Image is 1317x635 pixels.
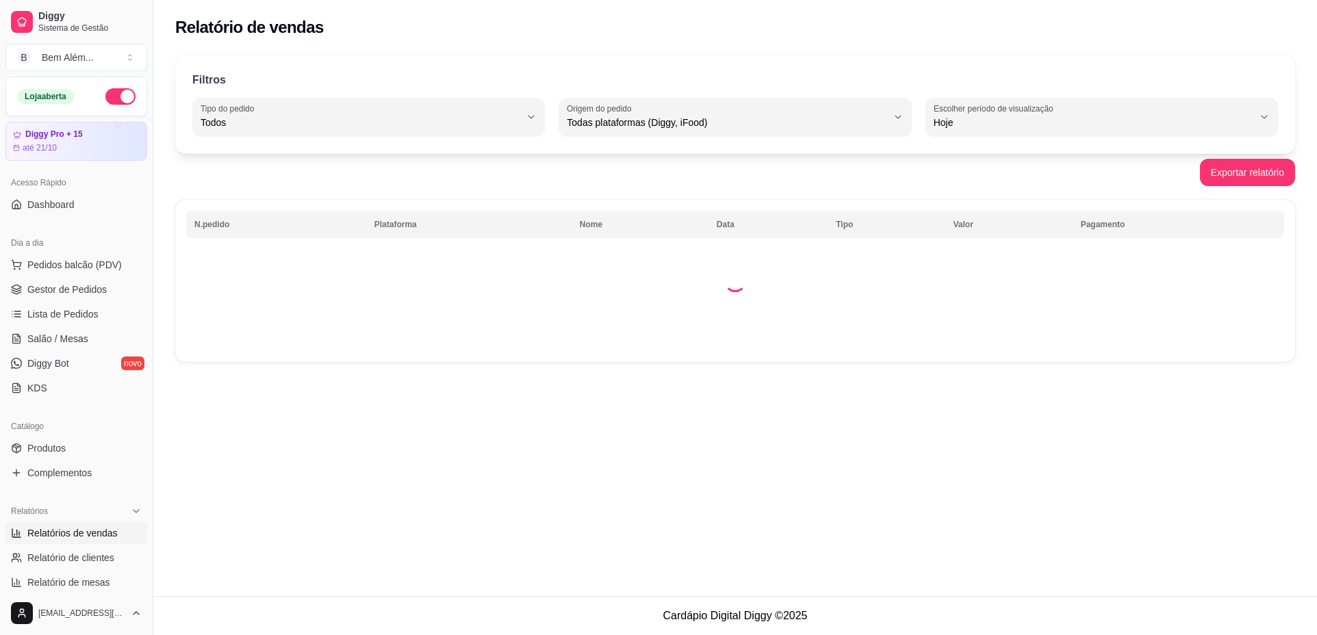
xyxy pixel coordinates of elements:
[27,198,75,211] span: Dashboard
[5,122,147,161] a: Diggy Pro + 15até 21/10
[5,328,147,350] a: Salão / Mesas
[175,16,324,38] h2: Relatório de vendas
[5,437,147,459] a: Produtos
[5,415,147,437] div: Catálogo
[38,10,142,23] span: Diggy
[27,551,114,565] span: Relatório de clientes
[5,232,147,254] div: Dia a dia
[567,103,636,114] label: Origem do pedido
[5,352,147,374] a: Diggy Botnovo
[27,526,118,540] span: Relatórios de vendas
[201,103,259,114] label: Tipo do pedido
[27,466,92,480] span: Complementos
[153,596,1317,635] footer: Cardápio Digital Diggy © 2025
[5,194,147,216] a: Dashboard
[925,98,1278,136] button: Escolher período de visualizaçãoHoje
[23,142,57,153] article: até 21/10
[192,72,226,88] p: Filtros
[27,307,99,321] span: Lista de Pedidos
[567,116,886,129] span: Todas plataformas (Diggy, iFood)
[201,116,520,129] span: Todos
[42,51,93,64] div: Bem Além ...
[27,258,122,272] span: Pedidos balcão (PDV)
[27,332,88,346] span: Salão / Mesas
[27,283,107,296] span: Gestor de Pedidos
[27,381,47,395] span: KDS
[17,89,74,104] div: Loja aberta
[25,129,83,140] article: Diggy Pro + 15
[5,303,147,325] a: Lista de Pedidos
[5,44,147,71] button: Select a team
[5,597,147,630] button: [EMAIL_ADDRESS][DOMAIN_NAME]
[724,270,746,292] div: Loading
[934,103,1058,114] label: Escolher período de visualização
[5,522,147,544] a: Relatórios de vendas
[11,506,48,517] span: Relatórios
[5,254,147,276] button: Pedidos balcão (PDV)
[1200,159,1295,186] button: Exportar relatório
[192,98,545,136] button: Tipo do pedidoTodos
[105,88,136,105] button: Alterar Status
[5,5,147,38] a: DiggySistema de Gestão
[5,172,147,194] div: Acesso Rápido
[38,608,125,619] span: [EMAIL_ADDRESS][DOMAIN_NAME]
[27,575,110,589] span: Relatório de mesas
[5,462,147,484] a: Complementos
[934,116,1253,129] span: Hoje
[5,278,147,300] a: Gestor de Pedidos
[27,441,66,455] span: Produtos
[27,357,69,370] span: Diggy Bot
[559,98,911,136] button: Origem do pedidoTodas plataformas (Diggy, iFood)
[38,23,142,34] span: Sistema de Gestão
[5,377,147,399] a: KDS
[5,547,147,569] a: Relatório de clientes
[5,571,147,593] a: Relatório de mesas
[17,51,31,64] span: B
